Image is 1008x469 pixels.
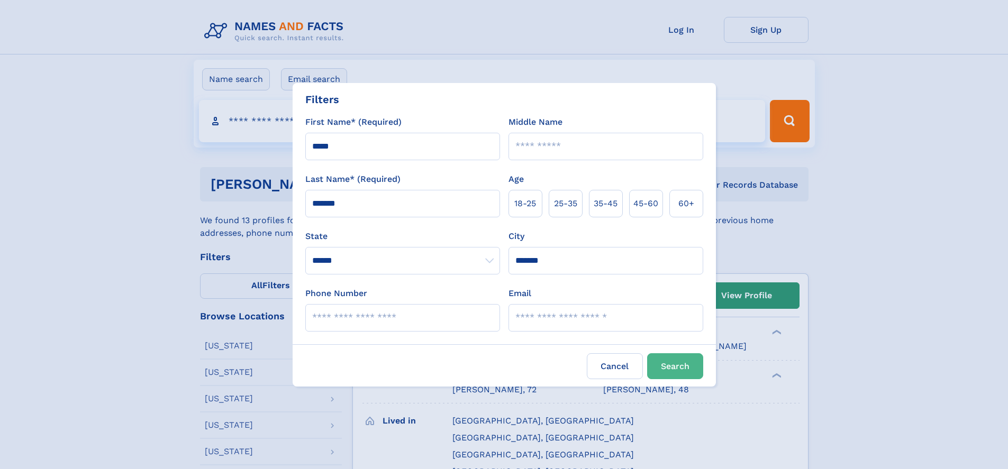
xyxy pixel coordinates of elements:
[594,197,617,210] span: 35‑45
[305,230,500,243] label: State
[305,173,401,186] label: Last Name* (Required)
[554,197,577,210] span: 25‑35
[508,116,562,128] label: Middle Name
[508,287,531,300] label: Email
[305,116,402,128] label: First Name* (Required)
[647,353,703,379] button: Search
[305,287,367,300] label: Phone Number
[305,91,339,107] div: Filters
[678,197,694,210] span: 60+
[508,173,524,186] label: Age
[633,197,658,210] span: 45‑60
[508,230,524,243] label: City
[514,197,536,210] span: 18‑25
[587,353,643,379] label: Cancel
